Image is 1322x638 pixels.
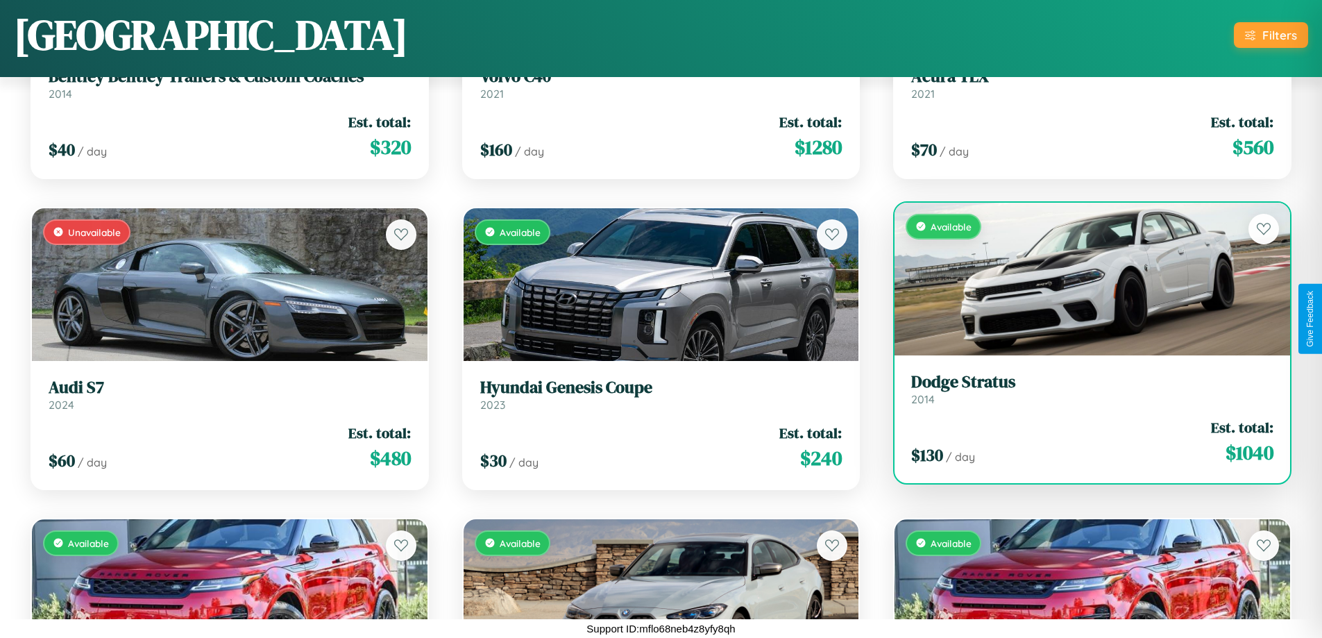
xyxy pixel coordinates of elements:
[911,372,1273,406] a: Dodge Stratus2014
[940,144,969,158] span: / day
[49,398,74,412] span: 2024
[911,87,935,101] span: 2021
[370,444,411,472] span: $ 480
[1226,439,1273,467] span: $ 1040
[68,537,109,549] span: Available
[480,378,842,398] h3: Hyundai Genesis Coupe
[911,372,1273,392] h3: Dodge Stratus
[14,6,408,63] h1: [GEOGRAPHIC_DATA]
[931,221,972,233] span: Available
[1232,133,1273,161] span: $ 560
[49,378,411,398] h3: Audi S7
[480,398,505,412] span: 2023
[348,112,411,132] span: Est. total:
[480,87,504,101] span: 2021
[911,67,1273,101] a: Acura TLX2021
[1262,28,1297,42] div: Filters
[931,537,972,549] span: Available
[500,537,541,549] span: Available
[49,67,411,101] a: Bentley Bentley Trailers & Custom Coaches2014
[946,450,975,464] span: / day
[509,455,539,469] span: / day
[348,423,411,443] span: Est. total:
[480,449,507,472] span: $ 30
[911,444,943,467] span: $ 130
[911,67,1273,87] h3: Acura TLX
[68,226,121,238] span: Unavailable
[911,392,935,406] span: 2014
[800,444,842,472] span: $ 240
[49,378,411,412] a: Audi S72024
[480,67,842,87] h3: Volvo C40
[49,87,72,101] span: 2014
[779,423,842,443] span: Est. total:
[78,144,107,158] span: / day
[49,138,75,161] span: $ 40
[370,133,411,161] span: $ 320
[480,378,842,412] a: Hyundai Genesis Coupe2023
[480,138,512,161] span: $ 160
[78,455,107,469] span: / day
[1211,112,1273,132] span: Est. total:
[911,138,937,161] span: $ 70
[779,112,842,132] span: Est. total:
[1211,417,1273,437] span: Est. total:
[795,133,842,161] span: $ 1280
[586,619,735,638] p: Support ID: mflo68neb4z8yfy8qh
[49,67,411,87] h3: Bentley Bentley Trailers & Custom Coaches
[1234,22,1308,48] button: Filters
[515,144,544,158] span: / day
[500,226,541,238] span: Available
[1305,291,1315,347] div: Give Feedback
[480,67,842,101] a: Volvo C402021
[49,449,75,472] span: $ 60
